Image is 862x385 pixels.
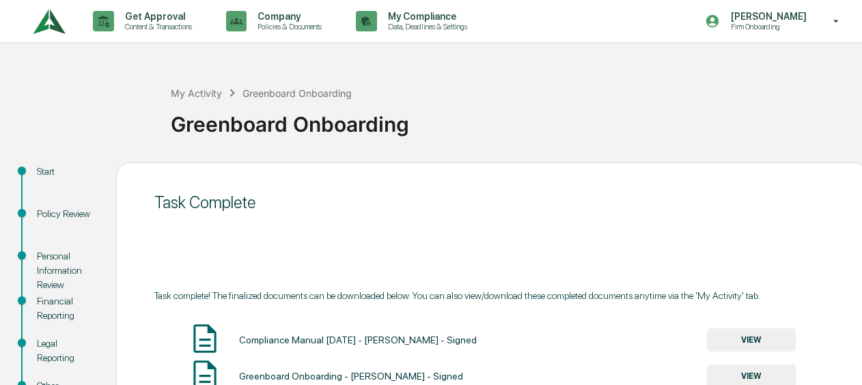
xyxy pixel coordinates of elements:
img: logo [33,3,66,40]
div: Greenboard Onboarding - [PERSON_NAME] - Signed [239,371,463,382]
p: My Compliance [377,11,474,22]
div: Personal Information Review [37,249,94,292]
p: Firm Onboarding [720,22,814,31]
p: Policies & Documents [247,22,329,31]
div: Policy Review [37,207,94,221]
p: Content & Transactions [114,22,199,31]
p: [PERSON_NAME] [720,11,814,22]
button: VIEW [707,328,796,352]
div: Greenboard Onboarding [171,101,855,137]
div: Compliance Manual [DATE] - [PERSON_NAME] - Signed [239,334,477,345]
div: Task complete! The finalized documents can be downloaded below. You can also view/download these ... [154,290,829,301]
div: Legal Reporting [37,337,94,365]
div: Greenboard Onboarding [242,87,352,99]
div: Financial Reporting [37,294,94,323]
p: Get Approval [114,11,199,22]
img: Document Icon [188,322,222,356]
div: Task Complete [154,192,829,212]
div: Start [37,165,94,179]
p: Company [247,11,329,22]
div: My Activity [171,87,222,99]
p: Data, Deadlines & Settings [377,22,474,31]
